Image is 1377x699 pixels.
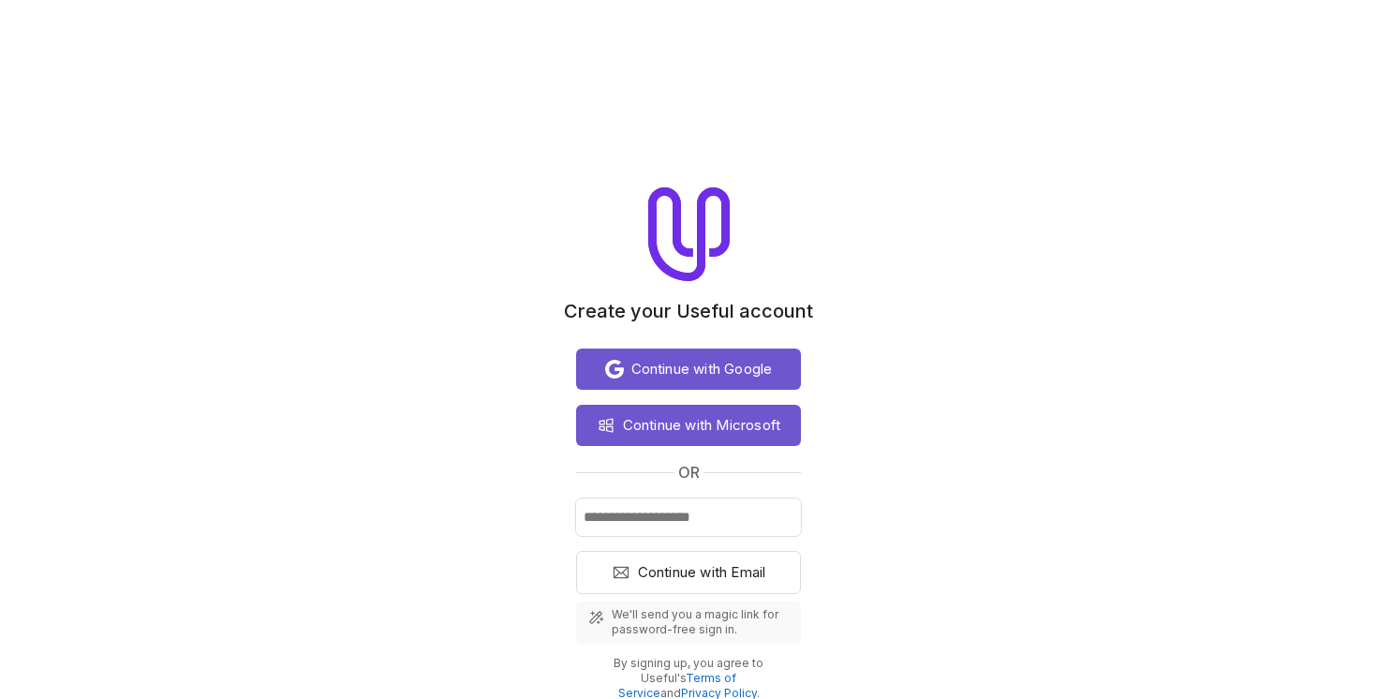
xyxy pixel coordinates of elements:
[576,349,801,390] button: Continue with Google
[638,561,766,584] span: Continue with Email
[576,551,801,594] button: Continue with Email
[564,300,813,322] h1: Create your Useful account
[612,607,790,637] span: We'll send you a magic link for password-free sign in.
[631,358,773,380] span: Continue with Google
[623,414,781,437] span: Continue with Microsoft
[576,498,801,536] input: Email
[678,461,700,483] span: or
[576,405,801,446] button: Continue with Microsoft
